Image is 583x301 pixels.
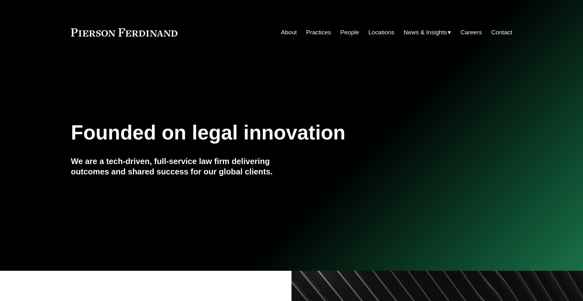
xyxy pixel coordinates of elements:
span: News & Insights [404,27,447,38]
a: folder dropdown [404,26,451,38]
a: People [340,26,359,38]
a: Practices [306,26,331,38]
h1: Founded on legal innovation [71,121,439,144]
h4: We are a tech-driven, full-service law firm delivering outcomes and shared success for our global... [71,156,291,177]
a: Careers [460,26,482,38]
a: About [281,26,297,38]
a: Locations [368,26,394,38]
a: Contact [491,26,512,38]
